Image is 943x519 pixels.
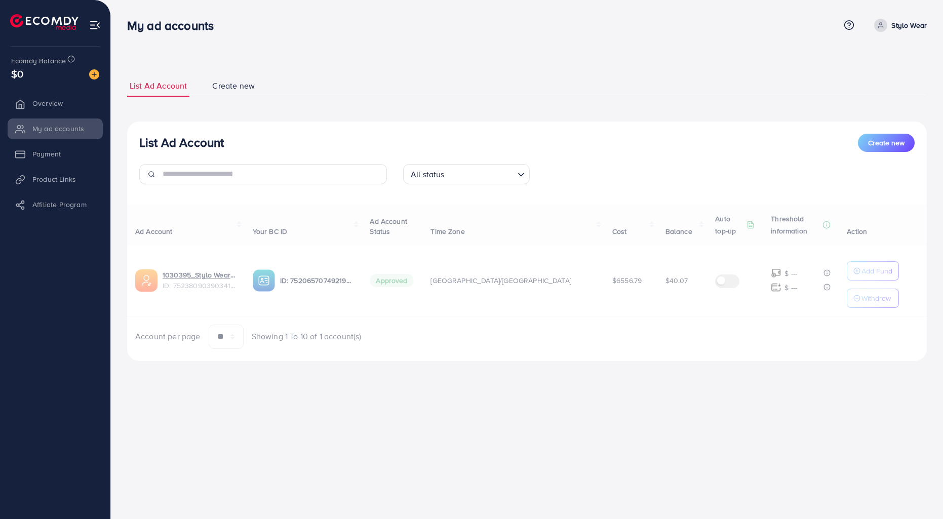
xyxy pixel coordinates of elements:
h3: My ad accounts [127,18,222,33]
span: Ecomdy Balance [11,56,66,66]
span: Create new [868,138,905,148]
div: Search for option [403,164,530,184]
a: Stylo Wear [870,19,927,32]
button: Create new [858,134,915,152]
span: $0 [11,66,23,81]
span: All status [409,167,447,182]
img: image [89,69,99,79]
img: logo [10,14,78,30]
p: Stylo Wear [891,19,927,31]
img: menu [89,19,101,31]
span: List Ad Account [130,80,187,92]
input: Search for option [448,165,514,182]
span: Create new [212,80,255,92]
h3: List Ad Account [139,135,224,150]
